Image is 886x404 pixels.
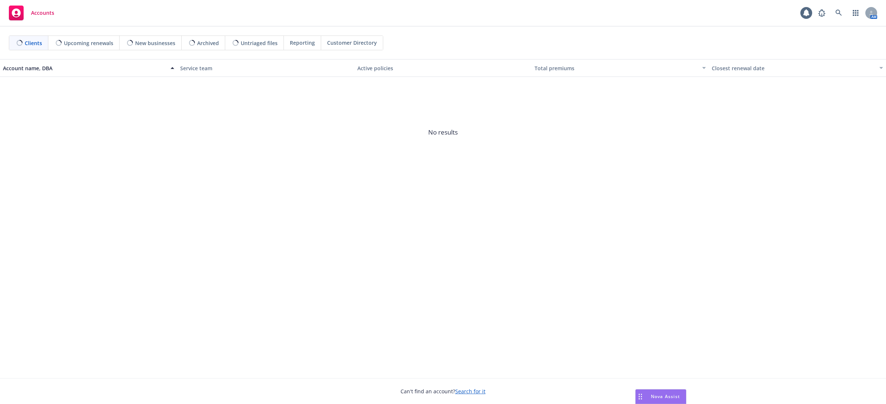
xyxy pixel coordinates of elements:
[64,39,113,47] span: Upcoming renewals
[241,39,278,47] span: Untriaged files
[357,64,529,72] div: Active policies
[651,393,680,400] span: Nova Assist
[180,64,351,72] div: Service team
[6,3,57,23] a: Accounts
[3,64,166,72] div: Account name, DBA
[135,39,175,47] span: New businesses
[709,59,886,77] button: Closest renewal date
[177,59,354,77] button: Service team
[31,10,54,16] span: Accounts
[197,39,219,47] span: Archived
[401,387,485,395] span: Can't find an account?
[831,6,846,20] a: Search
[532,59,709,77] button: Total premiums
[455,388,485,395] a: Search for it
[327,39,377,47] span: Customer Directory
[814,6,829,20] a: Report a Bug
[354,59,532,77] button: Active policies
[25,39,42,47] span: Clients
[535,64,698,72] div: Total premiums
[635,389,686,404] button: Nova Assist
[636,390,645,404] div: Drag to move
[290,39,315,47] span: Reporting
[712,64,875,72] div: Closest renewal date
[848,6,863,20] a: Switch app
